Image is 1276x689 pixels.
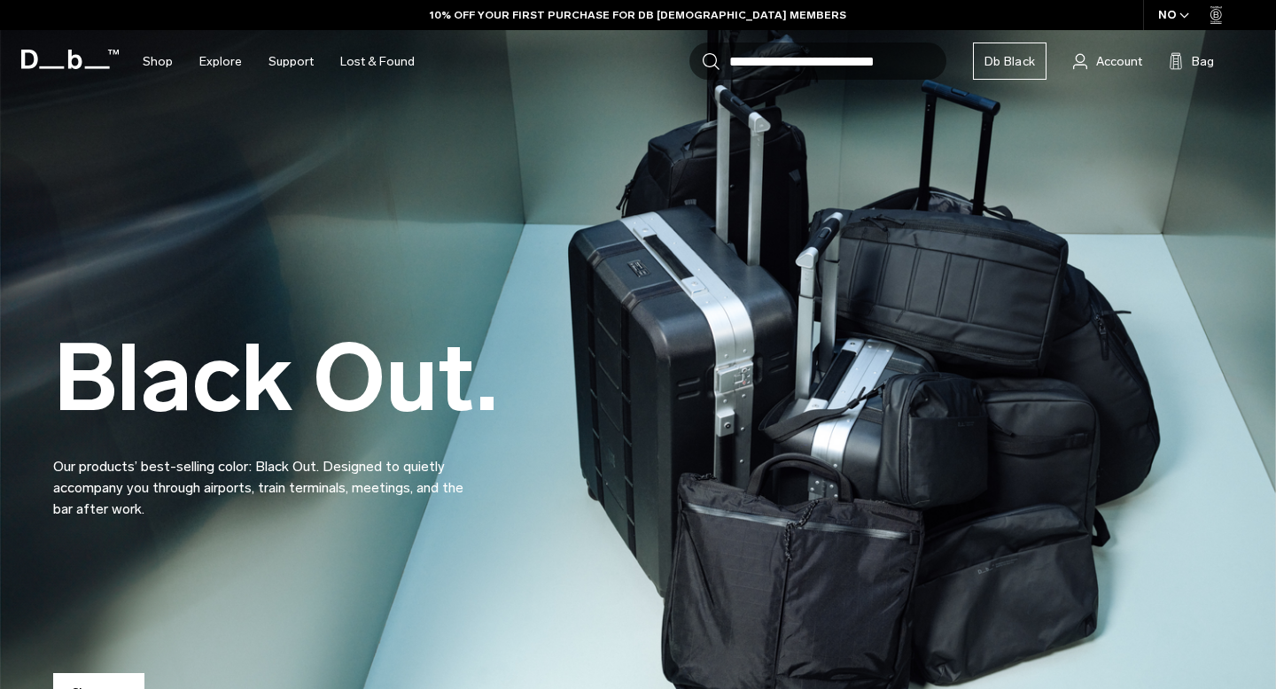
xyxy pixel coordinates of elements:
[53,435,478,520] p: Our products’ best-selling color: Black Out. Designed to quietly accompany you through airports, ...
[340,30,415,93] a: Lost & Found
[129,30,428,93] nav: Main Navigation
[268,30,314,93] a: Support
[53,332,498,425] h2: Black Out.
[1096,52,1142,71] span: Account
[143,30,173,93] a: Shop
[1169,50,1214,72] button: Bag
[973,43,1046,80] a: Db Black
[1192,52,1214,71] span: Bag
[430,7,846,23] a: 10% OFF YOUR FIRST PURCHASE FOR DB [DEMOGRAPHIC_DATA] MEMBERS
[1073,50,1142,72] a: Account
[199,30,242,93] a: Explore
